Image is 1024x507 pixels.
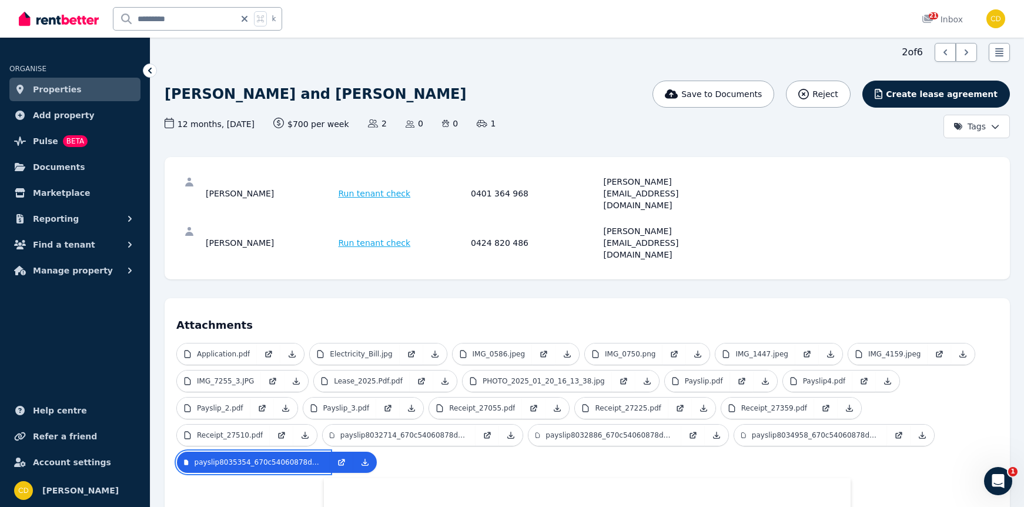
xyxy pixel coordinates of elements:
a: Receipt_27359.pdf [721,398,814,419]
div: 0401 364 968 [471,176,600,211]
p: Electricity_Bill.jpg [330,349,392,359]
span: Add property [33,108,95,122]
a: payslip8034958_670c54060878dd82befcae08.pdf [734,425,887,446]
a: Download Attachment [635,371,659,392]
a: Open in new Tab [668,398,692,419]
button: Find a tenant [9,233,140,256]
a: Documents [9,155,140,179]
a: Open in new Tab [795,343,819,365]
p: IMG_4159.jpeg [868,349,921,359]
p: IMG_0750.png [605,349,655,359]
span: Reject [812,88,838,100]
a: Download Attachment [499,425,523,446]
div: Inbox [922,14,963,25]
a: PHOTO_2025_01_20_16_13_38.jpg [463,371,612,392]
a: IMG_0586.jpeg [453,343,533,365]
div: 0424 820 486 [471,225,600,261]
span: Documents [33,160,85,174]
a: Open in new Tab [410,371,433,392]
p: PHOTO_2025_01_20_16_13_38.jpg [483,376,605,386]
a: Download Attachment [433,371,457,392]
a: payslip8032714_670c54060878dd82befcae08.pdf [323,425,476,446]
p: payslip8034958_670c54060878dd82befcae08.pdf [752,431,880,440]
a: Receipt_27055.pdf [429,398,522,419]
h1: [PERSON_NAME] and [PERSON_NAME] [165,85,466,104]
p: Payslip_3.pdf [323,403,370,413]
p: Receipt_27359.pdf [741,403,807,413]
a: Open in new Tab [330,452,353,473]
a: Open in new Tab [257,343,280,365]
button: Reject [786,81,850,108]
a: IMG_4159.jpeg [848,343,928,365]
a: IMG_1447.jpeg [715,343,795,365]
img: RentBetter [19,10,99,28]
a: Open in new Tab [376,398,400,419]
a: Receipt_27510.pdf [177,425,270,446]
a: Open in new Tab [261,371,285,392]
img: Chris Dimitropoulos [14,481,33,500]
p: Payslip.pdf [685,376,723,386]
a: payslip8035354_670c54060878dd82befcae08.pdf [177,452,330,473]
a: Download Attachment [555,343,579,365]
a: PulseBETA [9,129,140,153]
span: 1 [1008,467,1018,476]
span: Run tenant check [339,188,411,199]
a: Help centre [9,399,140,422]
a: Download Attachment [692,398,715,419]
button: Reporting [9,207,140,231]
a: Open in new Tab [681,425,705,446]
a: Download Attachment [876,371,899,392]
a: Download Attachment [423,343,447,365]
a: Download Attachment [911,425,934,446]
p: IMG_0586.jpeg [473,349,526,359]
a: Download Attachment [686,343,710,365]
span: Find a tenant [33,238,95,252]
span: Properties [33,82,82,96]
a: Download Attachment [819,343,842,365]
a: Account settings [9,451,140,474]
a: IMG_0750.png [585,343,662,365]
a: Download Attachment [353,452,377,473]
a: Payslip4.pdf [783,371,853,392]
span: Marketplace [33,186,90,200]
button: Manage property [9,259,140,282]
span: 0 [442,118,458,129]
p: payslip8032886_670c54060878dd82befcae08_2.pdf [546,431,674,440]
a: Open in new Tab [250,398,274,419]
div: [PERSON_NAME][EMAIL_ADDRESS][DOMAIN_NAME] [604,176,733,211]
a: Open in new Tab [400,343,423,365]
div: [PERSON_NAME] [206,176,335,211]
a: Add property [9,104,140,127]
span: 0 [406,118,423,129]
a: Marketplace [9,181,140,205]
div: [PERSON_NAME] [206,225,335,261]
div: [PERSON_NAME][EMAIL_ADDRESS][DOMAIN_NAME] [604,225,733,261]
span: Help centre [33,403,87,418]
img: Chris Dimitropoulos [986,9,1005,28]
a: Properties [9,78,140,101]
a: Download Attachment [293,425,317,446]
span: Create lease agreement [886,88,998,100]
a: Download Attachment [754,371,777,392]
a: Lease_2025.Pdf.pdf [314,371,410,392]
a: Payslip_2.pdf [177,398,250,419]
a: Download Attachment [838,398,861,419]
a: Electricity_Bill.jpg [310,343,399,365]
span: k [272,14,276,24]
button: Create lease agreement [862,81,1010,108]
span: 21 [929,12,938,19]
span: Pulse [33,134,58,148]
a: Download Attachment [274,398,297,419]
a: Open in new Tab [662,343,686,365]
span: Manage property [33,263,113,278]
span: Run tenant check [339,237,411,249]
iframe: Intercom live chat [984,467,1012,495]
button: Save to Documents [652,81,775,108]
a: payslip8032886_670c54060878dd82befcae08_2.pdf [528,425,681,446]
a: Download Attachment [400,398,423,419]
a: Open in new Tab [852,371,876,392]
span: Reporting [33,212,79,226]
span: BETA [63,135,88,147]
h4: Attachments [176,310,998,333]
span: Refer a friend [33,429,97,443]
